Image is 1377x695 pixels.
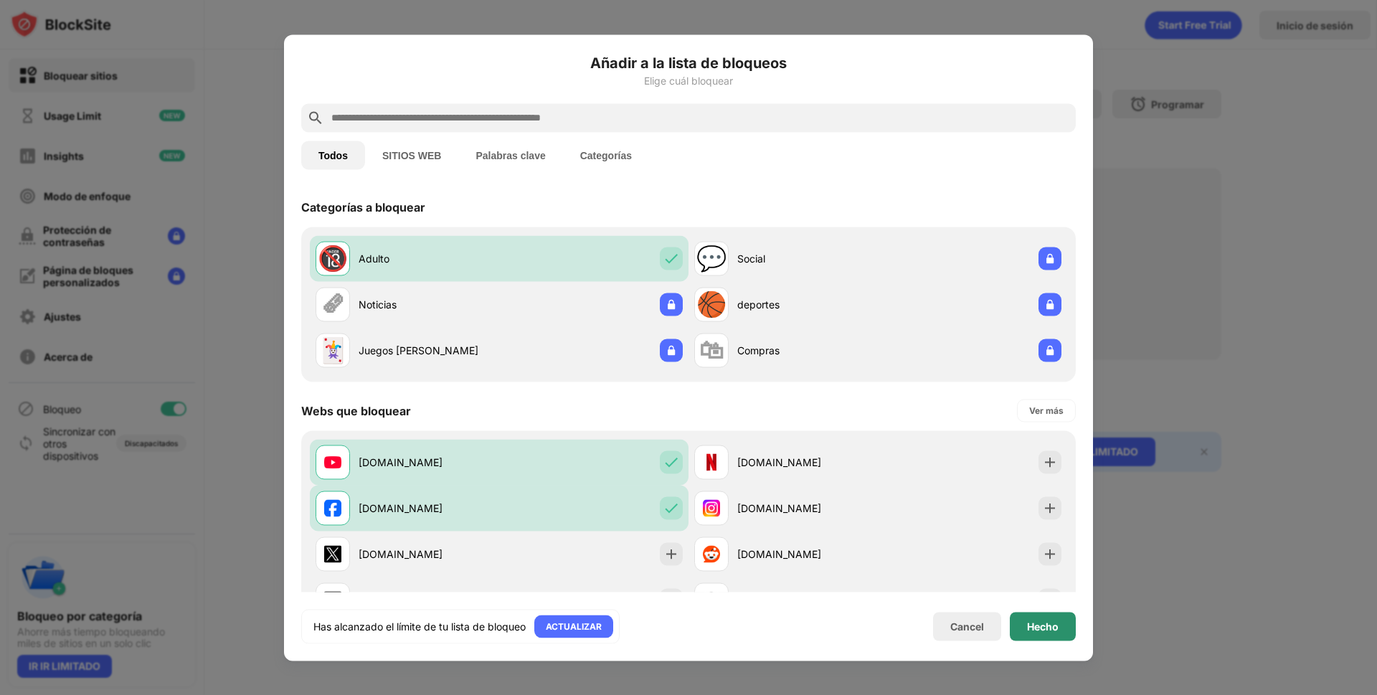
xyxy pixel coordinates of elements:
[546,619,602,633] div: ACTUALIZAR
[324,545,341,562] img: favicons
[318,336,348,365] div: 🃏
[359,455,499,470] div: [DOMAIN_NAME]
[737,455,878,470] div: [DOMAIN_NAME]
[318,244,348,273] div: 🔞
[696,244,727,273] div: 💬
[324,453,341,471] img: favicons
[737,251,878,266] div: Social
[737,547,878,562] div: [DOMAIN_NAME]
[458,141,562,169] button: Palabras clave
[324,499,341,516] img: favicons
[359,297,499,312] div: Noticias
[301,403,411,417] div: Webs que bloquear
[301,75,1076,86] div: Elige cuál bloquear
[359,251,499,266] div: Adulto
[703,545,720,562] img: favicons
[703,499,720,516] img: favicons
[307,109,324,126] img: search.svg
[301,199,425,214] div: Categorías a bloquear
[696,290,727,319] div: 🏀
[703,591,720,608] img: favicons
[699,336,724,365] div: 🛍
[365,141,458,169] button: SITIOS WEB
[1027,620,1059,632] div: Hecho
[359,547,499,562] div: [DOMAIN_NAME]
[321,290,345,319] div: 🗞
[563,141,649,169] button: Categorías
[301,52,1076,73] h6: Añadir a la lista de bloqueos
[324,591,341,608] img: favicons
[737,343,878,358] div: Compras
[703,453,720,471] img: favicons
[301,141,365,169] button: Todos
[313,619,526,633] div: Has alcanzado el límite de tu lista de bloqueo
[737,297,878,312] div: deportes
[950,620,984,633] div: Cancel
[359,501,499,516] div: [DOMAIN_NAME]
[359,343,499,358] div: Juegos [PERSON_NAME]
[1029,403,1064,417] div: Ver más
[737,501,878,516] div: [DOMAIN_NAME]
